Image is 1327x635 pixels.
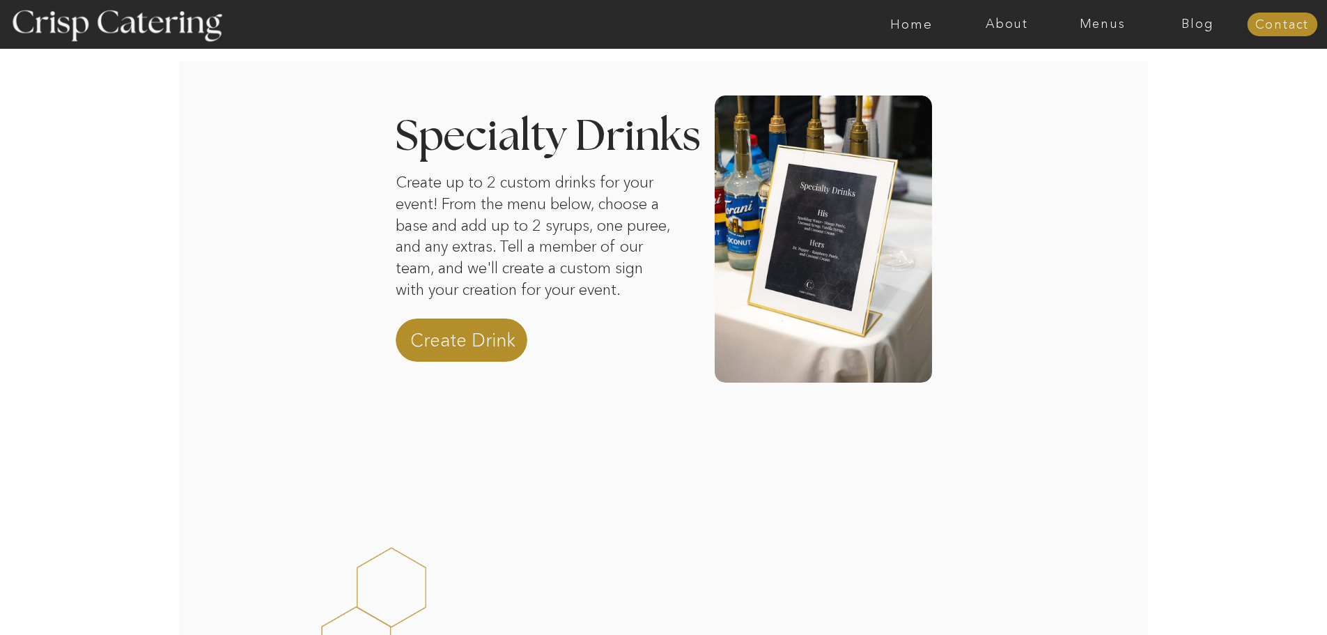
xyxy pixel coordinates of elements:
h2: Specialty Drinks [396,116,702,153]
a: Blog [1150,17,1245,31]
a: Home [864,17,959,31]
a: Contact [1247,18,1317,32]
p: Create up to 2 custom drinks for your event! From the menu below, choose a base and add up to 2 s... [396,172,670,308]
a: About [959,17,1055,31]
a: Menus [1055,17,1150,31]
a: Create Drink [410,328,533,361]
